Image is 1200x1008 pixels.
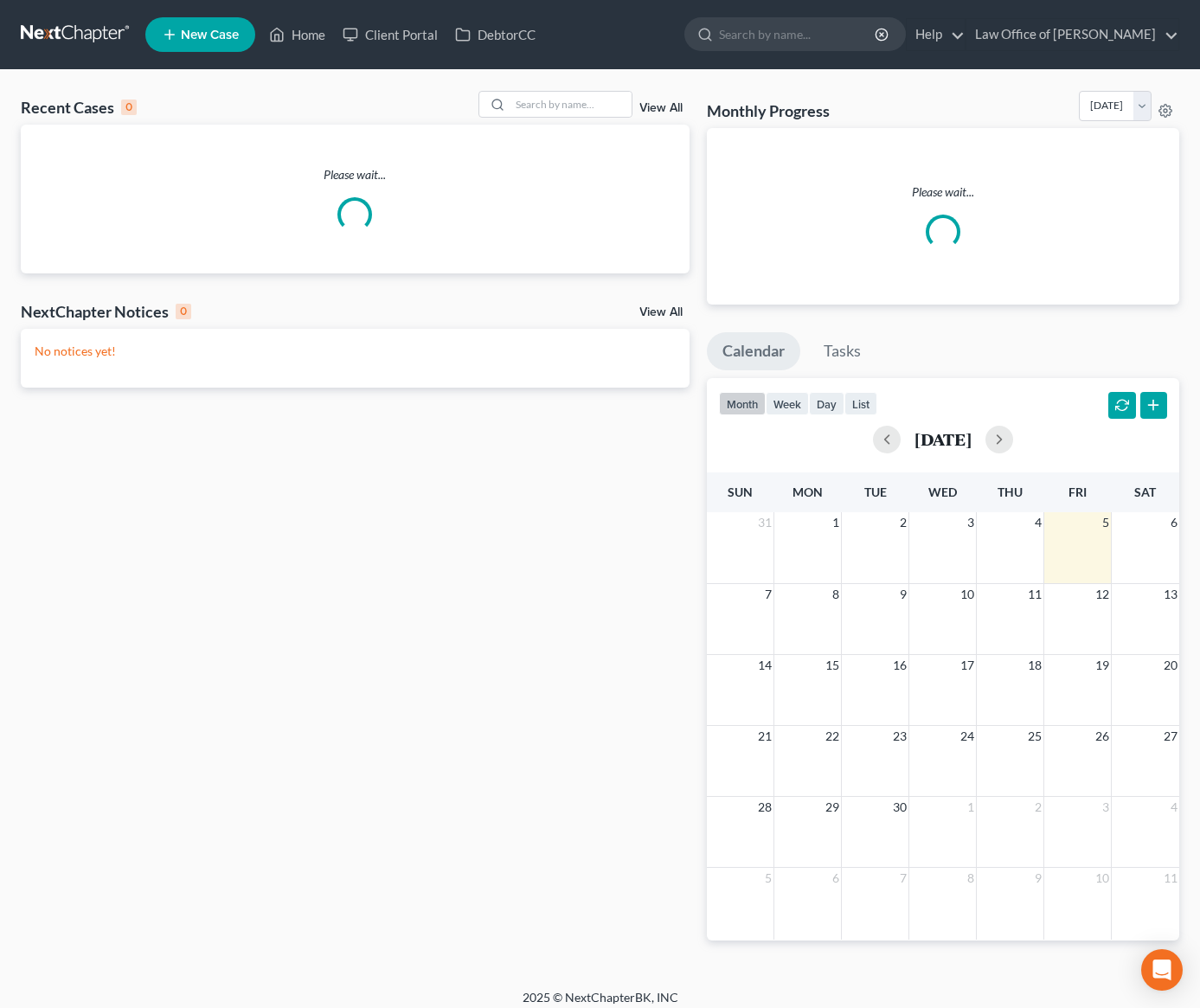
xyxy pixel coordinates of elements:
span: 17 [959,655,976,676]
span: Sat [1134,485,1156,499]
span: 11 [1162,868,1179,889]
span: 14 [756,655,773,676]
span: 12 [1094,584,1111,605]
span: 7 [763,584,773,605]
div: NextChapter Notices [21,301,191,322]
button: day [809,392,844,415]
span: 1 [831,512,841,533]
span: 15 [824,655,841,676]
span: 9 [898,584,908,605]
a: Law Office of [PERSON_NAME] [966,19,1178,50]
span: 4 [1033,512,1043,533]
span: 25 [1026,726,1043,747]
span: 8 [831,584,841,605]
a: Home [260,19,334,50]
span: 31 [756,512,773,533]
span: 23 [891,726,908,747]
div: 0 [176,304,191,319]
span: 10 [959,584,976,605]
span: 18 [1026,655,1043,676]
span: 19 [1094,655,1111,676]
span: 5 [1101,512,1111,533]
a: View All [639,306,683,318]
a: Tasks [808,332,876,370]
span: 4 [1169,797,1179,818]
span: 24 [959,726,976,747]
span: 5 [763,868,773,889]
span: 3 [1101,797,1111,818]
a: DebtorCC [446,19,544,50]
p: Please wait... [721,183,1165,201]
span: Mon [793,485,823,499]
span: 27 [1162,726,1179,747]
a: View All [639,102,683,114]
span: Sun [728,485,753,499]
a: Help [907,19,965,50]
button: week [766,392,809,415]
span: 29 [824,797,841,818]
span: New Case [181,29,239,42]
span: 30 [891,797,908,818]
span: Fri [1068,485,1087,499]
p: No notices yet! [35,343,676,360]
span: 9 [1033,868,1043,889]
span: 20 [1162,655,1179,676]
span: 1 [966,797,976,818]
button: month [719,392,766,415]
input: Search by name... [510,92,632,117]
span: 3 [966,512,976,533]
span: 7 [898,868,908,889]
p: Please wait... [21,166,690,183]
div: Open Intercom Messenger [1141,949,1183,991]
span: 26 [1094,726,1111,747]
span: 10 [1094,868,1111,889]
h3: Monthly Progress [707,100,830,121]
span: 2 [1033,797,1043,818]
span: 11 [1026,584,1043,605]
span: 28 [756,797,773,818]
span: 6 [831,868,841,889]
h2: [DATE] [914,430,972,448]
a: Client Portal [334,19,446,50]
div: 0 [121,100,137,115]
span: 16 [891,655,908,676]
span: Wed [928,485,957,499]
span: 8 [966,868,976,889]
span: 2 [898,512,908,533]
span: Tue [864,485,887,499]
div: Recent Cases [21,97,137,118]
button: list [844,392,877,415]
span: 21 [756,726,773,747]
span: 22 [824,726,841,747]
span: Thu [998,485,1023,499]
input: Search by name... [719,18,877,50]
span: 6 [1169,512,1179,533]
span: 13 [1162,584,1179,605]
a: Calendar [707,332,800,370]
